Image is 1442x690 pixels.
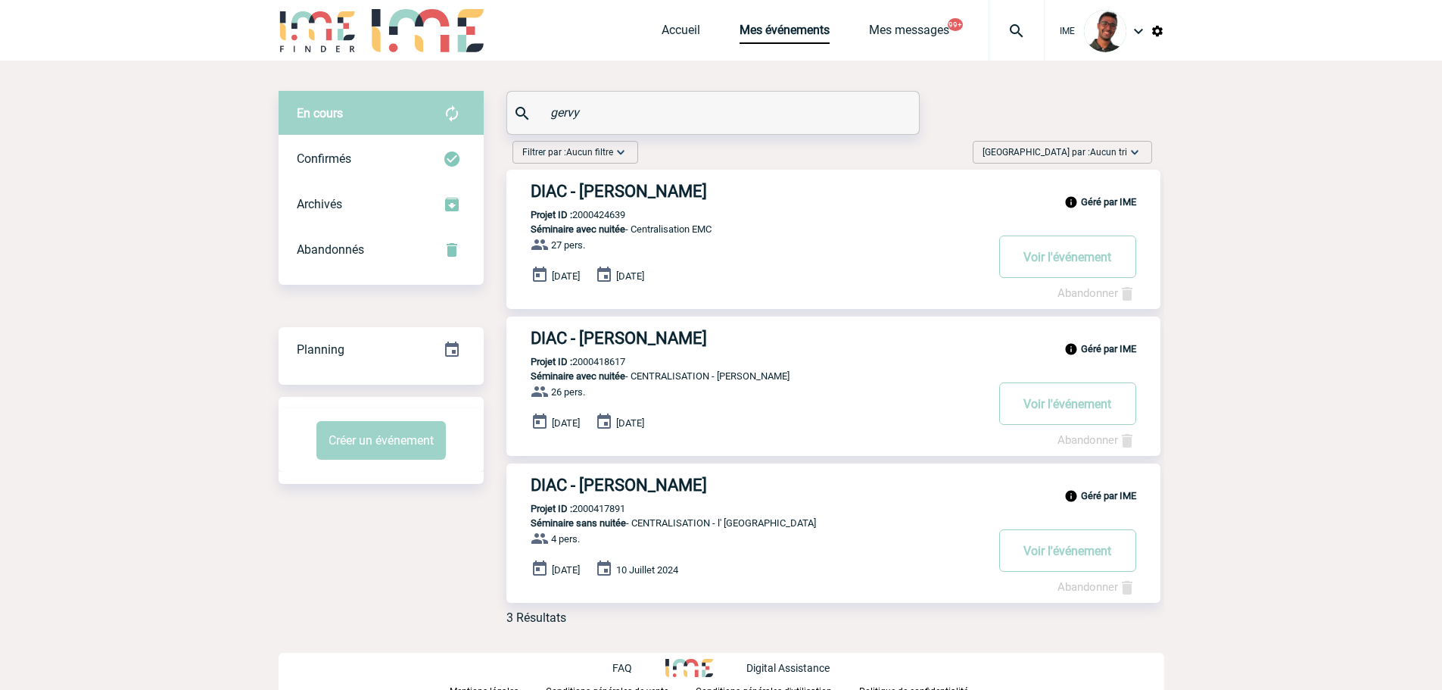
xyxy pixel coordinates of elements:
img: http://www.idealmeetingsevents.fr/ [665,659,712,677]
a: DIAC - [PERSON_NAME] [506,182,1160,201]
b: Géré par IME [1081,196,1136,208]
p: FAQ [612,662,632,674]
div: Retrouvez ici tous les événements que vous avez décidé d'archiver [279,182,484,227]
span: Archivés [297,197,342,211]
a: Accueil [662,23,700,44]
img: info_black_24dp.svg [1064,195,1078,209]
h3: DIAC - [PERSON_NAME] [531,182,985,201]
span: 26 pers. [551,386,585,398]
span: 10 Juillet 2024 [616,564,678,576]
span: Filtrer par : [522,145,613,160]
input: Rechercher un événement par son nom [547,101,883,123]
span: [DATE] [616,270,644,282]
button: Voir l'événement [999,236,1136,278]
a: Abandonner [1057,580,1136,594]
img: 124970-0.jpg [1084,10,1126,52]
span: Abandonnés [297,242,364,257]
span: Confirmés [297,151,351,166]
b: Géré par IME [1081,490,1136,501]
span: [DATE] [552,417,580,429]
span: 4 pers. [551,533,580,545]
img: baseline_expand_more_white_24dp-b.png [1127,145,1142,160]
p: - Centralisation EMC [506,223,985,235]
div: 3 Résultats [506,610,566,625]
b: Projet ID : [531,503,572,514]
p: 2000417891 [506,503,625,514]
span: [DATE] [552,270,580,282]
a: Abandonner [1057,286,1136,300]
h3: DIAC - [PERSON_NAME] [531,476,985,495]
button: Voir l'événement [999,382,1136,425]
b: Projet ID : [531,356,572,367]
span: IME [1060,26,1075,36]
p: Digital Assistance [746,662,830,674]
span: Séminaire avec nuitée [531,223,625,235]
img: IME-Finder [279,9,357,52]
img: info_black_24dp.svg [1064,342,1078,356]
a: FAQ [612,660,665,674]
span: Planning [297,342,344,357]
div: Retrouvez ici tous vos évènements avant confirmation [279,91,484,136]
span: [DATE] [552,564,580,576]
p: - CENTRALISATION - l' [GEOGRAPHIC_DATA] [506,517,985,529]
a: Abandonner [1057,433,1136,447]
b: Projet ID : [531,209,572,220]
h3: DIAC - [PERSON_NAME] [531,329,985,348]
p: 2000424639 [506,209,625,220]
span: Aucun filtre [566,147,613,158]
button: Créer un événement [316,421,446,460]
a: DIAC - [PERSON_NAME] [506,329,1160,348]
b: Géré par IME [1081,343,1136,354]
img: baseline_expand_more_white_24dp-b.png [613,145,628,160]
span: Aucun tri [1090,147,1127,158]
a: Mes événements [740,23,830,44]
span: Séminaire avec nuitée [531,370,625,382]
button: 99+ [948,18,963,31]
div: Retrouvez ici tous vos événements annulés [279,227,484,273]
span: En cours [297,106,343,120]
span: Séminaire sans nuitée [531,517,626,529]
a: Planning [279,326,484,371]
p: - CENTRALISATION - [PERSON_NAME] [506,370,985,382]
div: Retrouvez ici tous vos événements organisés par date et état d'avancement [279,327,484,373]
p: 2000418617 [506,356,625,367]
a: Mes messages [869,23,949,44]
span: [GEOGRAPHIC_DATA] par : [983,145,1127,160]
a: DIAC - [PERSON_NAME] [506,476,1160,495]
span: [DATE] [616,417,644,429]
span: 27 pers. [551,239,585,251]
img: info_black_24dp.svg [1064,489,1078,503]
button: Voir l'événement [999,529,1136,572]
